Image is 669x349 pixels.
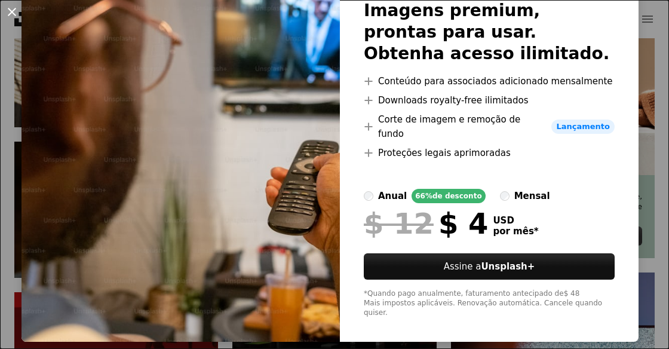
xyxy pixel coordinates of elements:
[364,112,615,141] li: Corte de imagem e remoção de fundo
[514,189,550,203] div: mensal
[364,208,488,239] div: $ 4
[364,93,615,108] li: Downloads royalty-free ilimitados
[493,226,538,237] span: por mês *
[551,120,615,134] span: Lançamento
[364,289,615,318] div: *Quando pago anualmente, faturamento antecipado de $ 48 Mais impostos aplicáveis. Renovação autom...
[493,215,538,226] span: USD
[364,74,615,88] li: Conteúdo para associados adicionado mensalmente
[500,191,510,201] input: mensal
[378,189,407,203] div: anual
[364,191,373,201] input: anual66%de desconto
[364,253,615,280] button: Assine aUnsplash+
[412,189,485,203] div: 66% de desconto
[481,261,535,272] strong: Unsplash+
[364,208,434,239] span: $ 12
[364,146,615,160] li: Proteções legais aprimoradas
